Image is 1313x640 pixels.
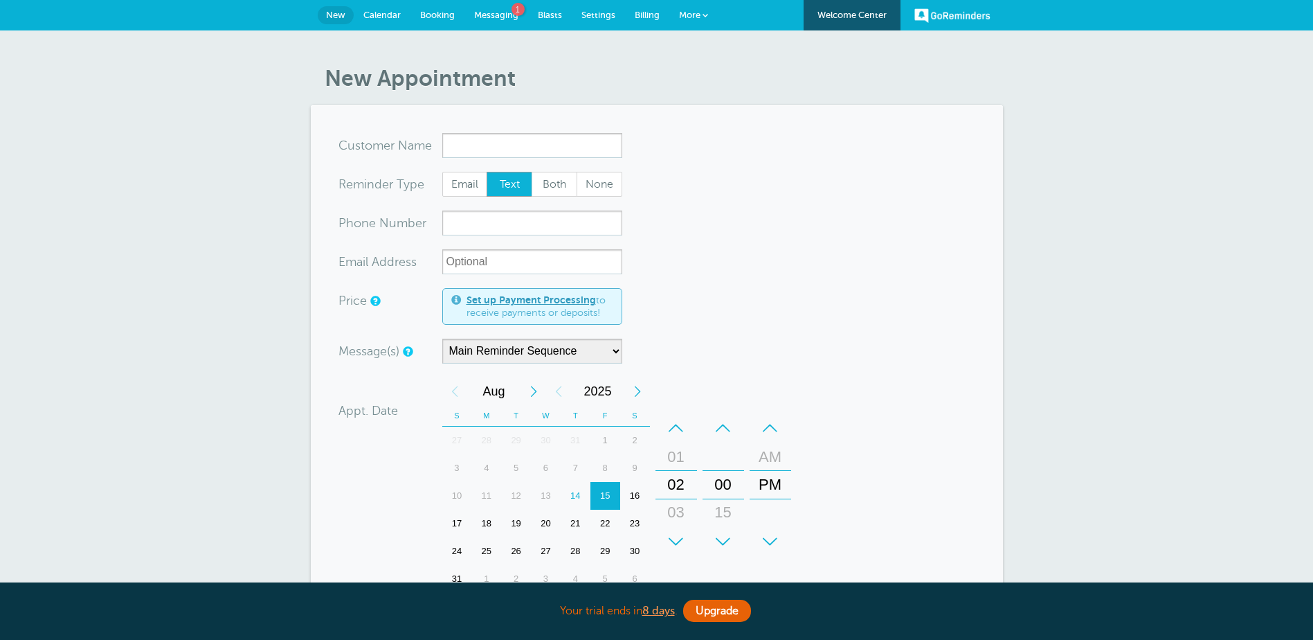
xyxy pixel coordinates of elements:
div: 15 [590,482,620,510]
div: 2 [501,565,531,593]
div: 7 [561,454,590,482]
div: Previous Year [546,377,571,405]
div: 5 [590,565,620,593]
div: 27 [531,537,561,565]
div: 14 [561,482,590,510]
div: 3 [531,565,561,593]
div: Thursday, August 28 [561,537,590,565]
div: 23 [620,510,650,537]
div: Sunday, August 24 [442,537,472,565]
th: T [501,405,531,427]
div: Thursday, August 21 [561,510,590,537]
div: 21 [561,510,590,537]
div: Thursday, September 4 [561,565,590,593]
div: Friday, August 22 [590,510,620,537]
div: 12 [501,482,531,510]
span: 1 [511,3,525,16]
div: 13 [531,482,561,510]
div: Saturday, September 6 [620,565,650,593]
div: Tuesday, August 5 [501,454,531,482]
div: 03 [660,499,693,526]
span: Settings [581,10,615,20]
div: Sunday, August 31 [442,565,472,593]
div: 1 [590,427,620,454]
div: 29 [590,537,620,565]
div: 24 [442,537,472,565]
div: Saturday, August 23 [620,510,650,537]
div: Monday, August 11 [471,482,501,510]
div: 01 [660,443,693,471]
div: 5 [501,454,531,482]
div: Saturday, August 2 [620,427,650,454]
span: 2025 [571,377,625,405]
span: Email [443,172,487,196]
div: Monday, September 1 [471,565,501,593]
label: Message(s) [338,345,399,357]
label: Reminder Type [338,178,424,190]
div: 29 [501,427,531,454]
div: Tuesday, August 26 [501,537,531,565]
label: Both [532,172,577,197]
div: Saturday, August 30 [620,537,650,565]
div: 17 [442,510,472,537]
div: 18 [471,510,501,537]
div: Monday, August 25 [471,537,501,565]
span: None [577,172,622,196]
a: Upgrade [683,600,751,622]
span: More [679,10,700,20]
div: Friday, August 15 [590,482,620,510]
div: 04 [660,526,693,554]
div: 3 [442,454,472,482]
div: Wednesday, August 13 [531,482,561,510]
div: Tuesday, September 2 [501,565,531,593]
div: Next Month [521,377,546,405]
div: 20 [531,510,561,537]
div: Tuesday, July 29 [501,427,531,454]
div: 2 [620,427,650,454]
a: New [318,6,354,24]
span: Ema [338,256,363,268]
b: 8 days [642,605,675,617]
div: Sunday, August 10 [442,482,472,510]
div: 26 [501,537,531,565]
div: Monday, July 28 [471,427,501,454]
label: Email [442,172,488,197]
div: 4 [561,565,590,593]
div: Wednesday, September 3 [531,565,561,593]
label: None [577,172,622,197]
div: Next Year [625,377,650,405]
div: 15 [707,499,740,526]
div: ame [338,133,442,158]
span: Text [487,172,532,196]
div: PM [754,471,787,499]
div: Sunday, July 27 [442,427,472,454]
label: Appt. Date [338,405,398,417]
div: 16 [620,482,650,510]
div: Monday, August 18 [471,510,501,537]
div: 8 [590,454,620,482]
div: Minutes [703,414,744,555]
div: ress [338,249,442,274]
h1: New Appointment [325,65,1003,91]
div: Sunday, August 17 [442,510,472,537]
th: S [442,405,472,427]
div: 10 [442,482,472,510]
div: 30 [707,526,740,554]
div: 30 [531,427,561,454]
a: Set up Payment Processing [467,294,596,305]
th: S [620,405,650,427]
div: Saturday, August 16 [620,482,650,510]
div: 27 [442,427,472,454]
th: F [590,405,620,427]
div: Your trial ends in . [311,596,1003,626]
div: Previous Month [442,377,467,405]
span: to receive payments or deposits! [467,294,613,319]
div: mber [338,211,442,235]
span: New [326,10,345,20]
div: Sunday, August 3 [442,454,472,482]
div: 02 [660,471,693,499]
div: 30 [620,537,650,565]
div: 9 [620,454,650,482]
label: Text [487,172,532,197]
span: tomer N [361,139,408,152]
